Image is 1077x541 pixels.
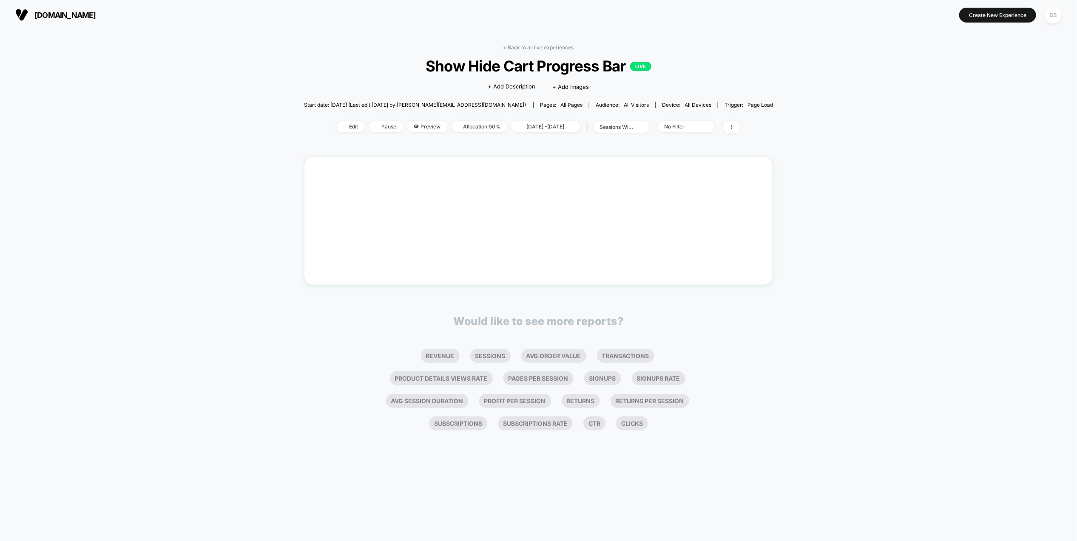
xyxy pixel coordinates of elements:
li: Subscriptions [429,416,487,430]
span: Page Load [747,102,773,108]
li: Subscriptions Rate [498,416,573,430]
a: < Back to all live experiences [503,44,574,51]
li: Signups [584,371,621,385]
button: BS [1043,6,1064,24]
span: + Add Description [488,83,536,91]
span: Allocation: 50% [452,121,507,132]
p: LIVE [630,62,651,71]
li: Sessions [470,349,511,363]
span: All Visitors [624,102,649,108]
li: Ctr [583,416,605,430]
span: Device: [655,102,718,108]
li: Avg Session Duration [386,394,469,408]
li: Avg Order Value [521,349,586,363]
button: Create New Experience [959,8,1036,23]
li: Revenue [421,349,460,363]
span: Preview [407,121,447,132]
span: Show Hide Cart Progress Bar [327,57,750,75]
button: [DOMAIN_NAME] [13,8,99,22]
div: sessions with impression [600,124,634,130]
img: Visually logo [15,9,28,21]
span: [DATE] - [DATE] [512,121,580,132]
li: Signups Rate [632,371,685,385]
li: Pages Per Session [503,371,574,385]
li: Transactions [597,349,654,363]
span: Edit [337,121,365,132]
div: Audience: [596,102,649,108]
span: all pages [560,102,583,108]
span: Start date: [DATE] (Last edit [DATE] by [PERSON_NAME][EMAIL_ADDRESS][DOMAIN_NAME]) [304,102,526,108]
div: Pages: [540,102,583,108]
div: No Filter [665,123,699,130]
span: | [585,121,594,133]
p: Would like to see more reports? [454,315,624,327]
li: Profit Per Session [479,394,551,408]
li: Product Details Views Rate [390,371,493,385]
li: Returns [562,394,600,408]
div: Trigger: [725,102,773,108]
li: Returns Per Session [611,394,689,408]
span: Pause [369,121,403,132]
span: [DOMAIN_NAME] [34,11,96,20]
div: BS [1045,7,1062,23]
span: all devices [685,102,711,108]
li: Clicks [616,416,648,430]
span: + Add Images [553,83,589,90]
